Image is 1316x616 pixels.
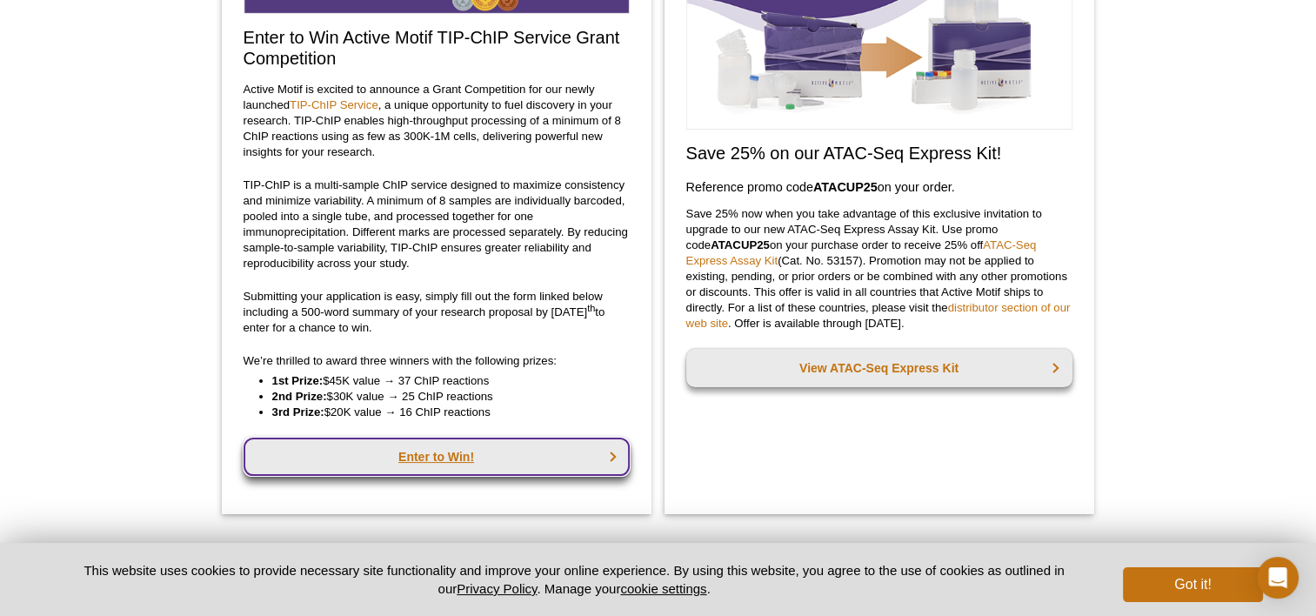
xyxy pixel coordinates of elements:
[686,143,1072,164] h2: Save 25% on our ATAC-Seq Express Kit!
[813,180,878,194] strong: ATACUP25
[272,390,327,403] strong: 2nd Prize:
[1123,567,1262,602] button: Got it!
[272,373,612,389] li: $45K value → 37 ChIP reactions
[587,302,595,312] sup: th
[290,98,378,111] a: TIP-ChIP Service
[686,206,1072,331] p: Save 25% now when you take advantage of this exclusive invitation to upgrade to our new ATAC-Seq ...
[244,82,630,160] p: Active Motif is excited to announce a Grant Competition for our newly launched , a unique opportu...
[272,389,612,405] li: $30K value → 25 ChIP reactions
[244,27,630,69] h2: Enter to Win Active Motif TIP-ChIP Service Grant Competition
[686,349,1072,387] a: View ATAC-Seq Express Kit
[244,353,630,369] p: We’re thrilled to award three winners with the following prizes:
[620,581,706,596] button: cookie settings
[711,238,770,251] strong: ATACUP25
[272,374,324,387] strong: 1st Prize:
[272,405,324,418] strong: 3rd Prize:
[244,289,630,336] p: Submitting your application is easy, simply fill out the form linked below including a 500-word s...
[244,438,630,476] a: Enter to Win!
[54,561,1095,598] p: This website uses cookies to provide necessary site functionality and improve your online experie...
[1257,557,1299,599] div: Open Intercom Messenger
[457,581,537,596] a: Privacy Policy
[244,177,630,271] p: TIP-ChIP is a multi-sample ChIP service designed to maximize consistency and minimize variability...
[686,177,1072,198] h3: Reference promo code on your order.
[272,405,612,420] li: $20K value → 16 ChIP reactions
